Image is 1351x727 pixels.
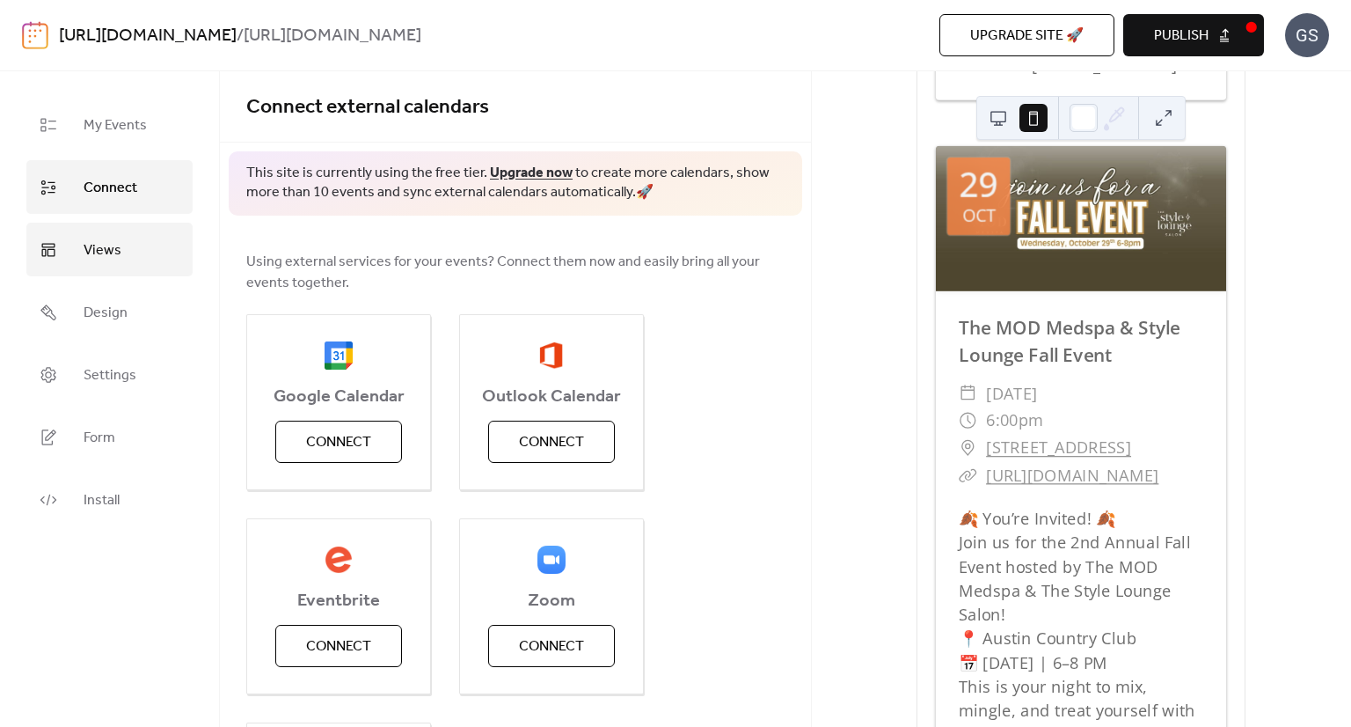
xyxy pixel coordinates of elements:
[237,19,244,53] b: /
[275,421,402,463] button: Connect
[84,362,136,389] span: Settings
[246,164,785,203] span: This site is currently using the free tier. to create more calendars, show more than 10 events an...
[59,19,237,53] a: [URL][DOMAIN_NAME]
[84,112,147,139] span: My Events
[84,174,137,202] span: Connect
[26,223,193,276] a: Views
[959,461,977,488] div: ​
[986,435,1131,462] a: [STREET_ADDRESS]
[306,636,371,657] span: Connect
[1285,13,1329,57] div: GS
[460,386,643,408] span: Outlook Calendar
[26,285,193,339] a: Design
[26,160,193,214] a: Connect
[84,424,115,452] span: Form
[26,348,193,401] a: Settings
[246,88,489,127] span: Connect external calendars
[246,252,785,294] span: Using external services for your events? Connect them now and easily bring all your events together.
[488,421,615,463] button: Connect
[26,473,193,526] a: Install
[490,159,573,187] a: Upgrade now
[959,380,977,408] div: ​
[986,408,1043,435] span: 6:00pm
[986,464,1158,486] a: [URL][DOMAIN_NAME]
[519,636,584,657] span: Connect
[22,21,48,49] img: logo
[539,341,563,370] img: outlook
[247,591,430,612] span: Eventbrite
[460,591,643,612] span: Zoom
[306,432,371,453] span: Connect
[84,237,121,264] span: Views
[959,435,977,462] div: ​
[325,546,353,574] img: eventbrite
[519,432,584,453] span: Connect
[537,546,566,574] img: zoom
[247,386,430,408] span: Google Calendar
[84,487,120,514] span: Install
[244,19,421,53] b: [URL][DOMAIN_NAME]
[1154,26,1209,47] span: Publish
[959,408,977,435] div: ​
[959,315,1180,368] a: The MOD Medspa & Style Lounge Fall Event
[986,380,1038,408] span: [DATE]
[26,410,193,464] a: Form
[325,341,353,370] img: google
[26,98,193,151] a: My Events
[275,625,402,667] button: Connect
[488,625,615,667] button: Connect
[939,14,1114,56] button: Upgrade site 🚀
[1123,14,1264,56] button: Publish
[962,207,996,224] div: Oct
[960,168,998,202] div: 29
[84,299,128,327] span: Design
[970,26,1084,47] span: Upgrade site 🚀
